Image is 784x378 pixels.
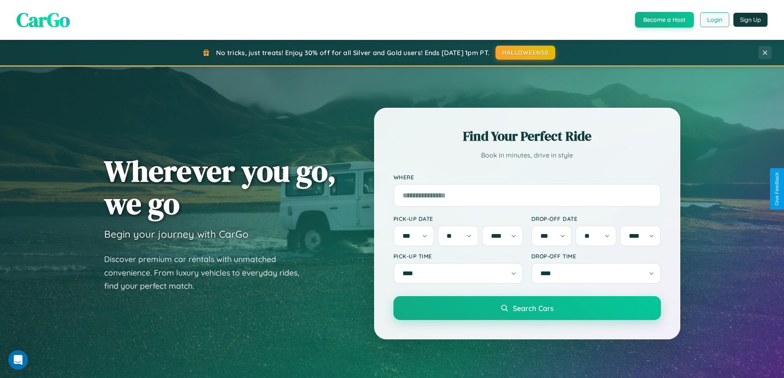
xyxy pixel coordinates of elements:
[531,215,661,222] label: Drop-off Date
[393,127,661,145] h2: Find Your Perfect Ride
[104,155,336,220] h1: Wherever you go, we go
[393,296,661,320] button: Search Cars
[104,253,310,293] p: Discover premium car rentals with unmatched convenience. From luxury vehicles to everyday rides, ...
[8,350,28,370] iframe: Intercom live chat
[496,46,555,60] button: HALLOWEEN30
[774,172,780,206] div: Give Feedback
[393,149,661,161] p: Book in minutes, drive in style
[513,304,554,313] span: Search Cars
[393,215,523,222] label: Pick-up Date
[700,12,729,27] button: Login
[393,174,661,181] label: Where
[104,228,249,240] h3: Begin your journey with CarGo
[635,12,694,28] button: Become a Host
[216,49,489,57] span: No tricks, just treats! Enjoy 30% off for all Silver and Gold users! Ends [DATE] 1pm PT.
[393,253,523,260] label: Pick-up Time
[531,253,661,260] label: Drop-off Time
[16,6,70,33] span: CarGo
[733,13,768,27] button: Sign Up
